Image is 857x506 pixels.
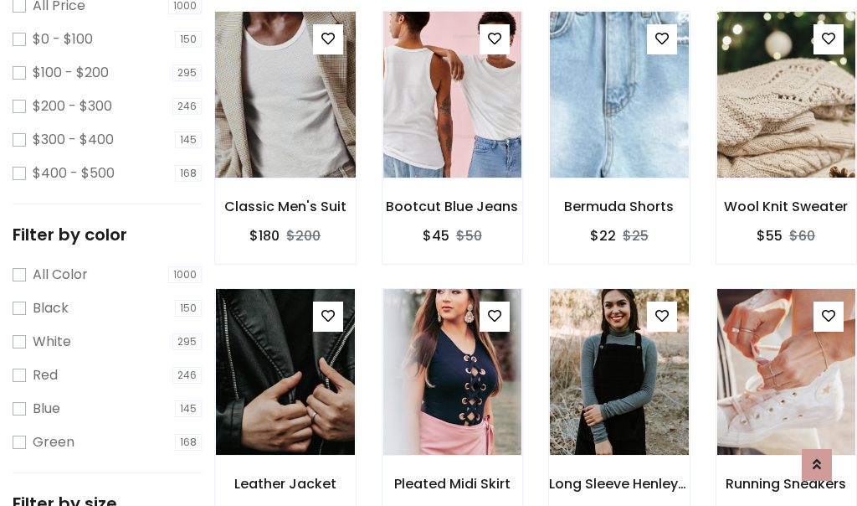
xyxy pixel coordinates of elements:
span: 150 [175,300,202,317]
label: Red [33,365,58,385]
del: $200 [286,226,321,245]
span: 168 [175,434,202,451]
h5: Filter by color [13,225,202,245]
span: 295 [172,333,202,350]
span: 246 [172,98,202,115]
h6: Running Sneakers [716,476,857,492]
del: $50 [456,226,482,245]
del: $60 [789,226,815,245]
h6: Pleated Midi Skirt [382,476,523,492]
h6: $22 [590,228,616,244]
label: $200 - $300 [33,96,112,116]
label: Black [33,298,69,318]
label: All Color [33,265,88,285]
h6: Wool Knit Sweater [716,199,857,214]
del: $25 [623,226,649,245]
span: 145 [175,400,202,417]
label: White [33,332,71,352]
span: 145 [175,132,202,148]
label: Blue [33,399,60,419]
span: 295 [172,65,202,81]
span: 246 [172,367,202,384]
span: 1000 [168,266,202,283]
span: 168 [175,165,202,182]
label: $100 - $200 [33,63,109,83]
label: $400 - $500 [33,163,115,183]
label: Green [33,432,74,452]
span: 150 [175,31,202,48]
h6: Bootcut Blue Jeans [382,199,523,214]
h6: Classic Men's Suit [215,199,356,214]
label: $300 - $400 [33,130,114,150]
h6: $45 [423,228,449,244]
h6: Leather Jacket [215,476,356,492]
h6: $180 [249,228,280,244]
h6: $55 [757,228,783,244]
label: $0 - $100 [33,29,93,49]
h6: Long Sleeve Henley T-Shirt [549,476,690,492]
h6: Bermuda Shorts [549,199,690,214]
